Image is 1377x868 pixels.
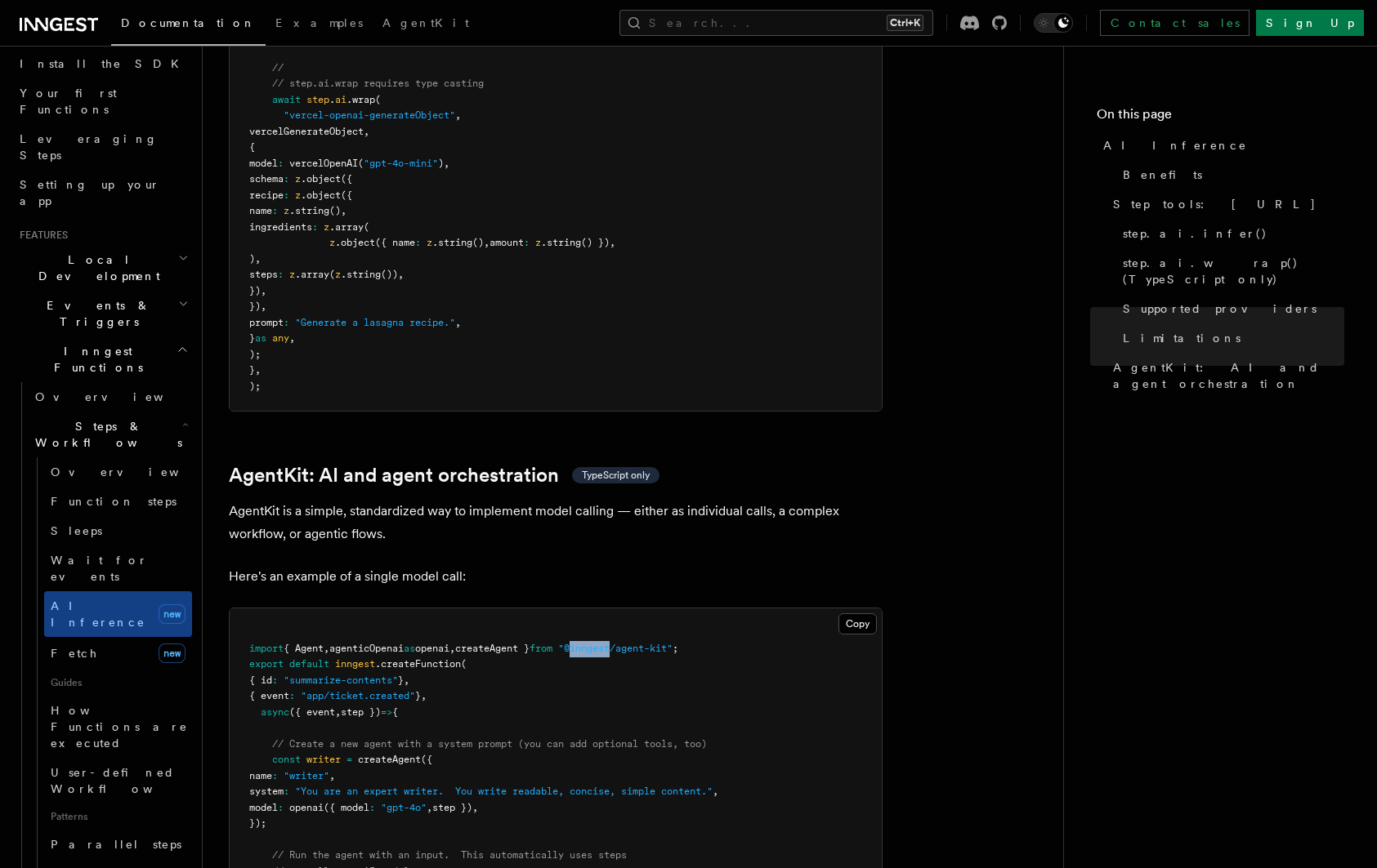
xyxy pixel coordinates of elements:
[275,16,363,29] span: Examples
[324,643,329,654] span: ,
[111,5,266,46] a: Documentation
[329,205,341,216] span: ()
[1113,196,1317,212] span: Step tools: [URL]
[278,802,284,813] span: :
[29,412,192,457] button: Steps & Workflows
[673,643,678,654] span: ;
[20,87,117,116] span: Your first Functions
[341,706,381,718] span: step })
[44,830,192,859] a: Parallel steps
[341,189,352,201] span: ({
[289,802,324,813] span: openai
[329,221,364,233] span: .array
[444,158,449,169] span: ,
[427,237,432,248] span: z
[29,418,182,451] span: Steps & Workflows
[472,237,484,248] span: ()
[295,173,301,185] span: z
[44,637,192,670] a: Fetchnew
[44,670,192,696] span: Guides
[44,591,192,637] a: AI Inferencenew
[249,364,255,376] span: }
[1256,10,1364,36] a: Sign Up
[272,94,301,105] span: await
[44,487,192,516] a: Function steps
[51,465,219,479] span: Overview
[159,643,186,663] span: new
[1116,219,1344,248] a: step.ai.infer()
[524,237,530,248] span: :
[289,706,335,718] span: ({ event
[619,10,933,36] button: Search...Ctrl+K
[272,849,627,861] span: // Run the agent with an input. This automatically uses steps
[249,173,284,185] span: schema
[278,269,284,280] span: :
[13,170,192,216] a: Setting up your app
[329,269,335,280] span: (
[1107,189,1344,219] a: Step tools: [URL]
[432,802,472,813] span: step })
[358,158,364,169] span: (
[272,78,484,89] span: // step.ai.wrap requires type casting
[229,565,883,588] p: Here's an example of a single model call:
[346,94,375,105] span: .wrap
[284,643,324,654] span: { Agent
[284,317,289,328] span: :
[301,189,341,201] span: .object
[535,237,541,248] span: z
[289,658,329,670] span: default
[324,221,329,233] span: z
[13,124,192,170] a: Leveraging Steps
[249,658,284,670] span: export
[364,126,369,137] span: ,
[541,237,581,248] span: .string
[13,336,192,382] button: Inngest Functions
[261,300,266,312] span: ,
[1097,131,1344,160] a: AI Inference
[438,158,444,169] span: )
[249,817,266,829] span: });
[295,317,455,328] span: "Generate a lasagna recipe."
[249,189,284,201] span: recipe
[13,251,178,284] span: Local Development
[329,94,335,105] span: .
[581,237,610,248] span: () })
[335,94,346,105] span: ai
[51,647,98,660] span: Fetch
[13,343,177,376] span: Inngest Functions
[255,364,261,376] span: ,
[249,221,312,233] span: ingredients
[335,658,375,670] span: inngest
[530,643,552,654] span: from
[329,770,335,781] span: ,
[404,674,409,686] span: ,
[432,237,472,248] span: .string
[249,141,255,153] span: {
[29,382,192,412] a: Overview
[249,253,255,265] span: )
[1123,167,1202,183] span: Benefits
[289,332,295,344] span: ,
[1113,359,1344,392] span: AgentKit: AI and agent orchestration
[324,802,369,813] span: ({ model
[249,770,272,781] span: name
[461,658,467,670] span: (
[289,158,358,169] span: vercelOpenAI
[51,838,181,851] span: Parallel steps
[455,317,461,328] span: ,
[358,754,421,765] span: createAgent
[421,690,427,701] span: ,
[13,297,178,330] span: Events & Triggers
[490,237,524,248] span: amount
[713,786,718,797] span: ,
[1116,294,1344,323] a: Supported providers
[1103,137,1247,154] span: AI Inference
[312,221,318,233] span: :
[1116,323,1344,353] a: Limitations
[1123,330,1241,346] span: Limitations
[20,57,189,70] span: Install the SDK
[306,94,329,105] span: step
[295,189,301,201] span: z
[44,758,192,803] a: User-defined Workflows
[44,516,192,545] a: Sleeps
